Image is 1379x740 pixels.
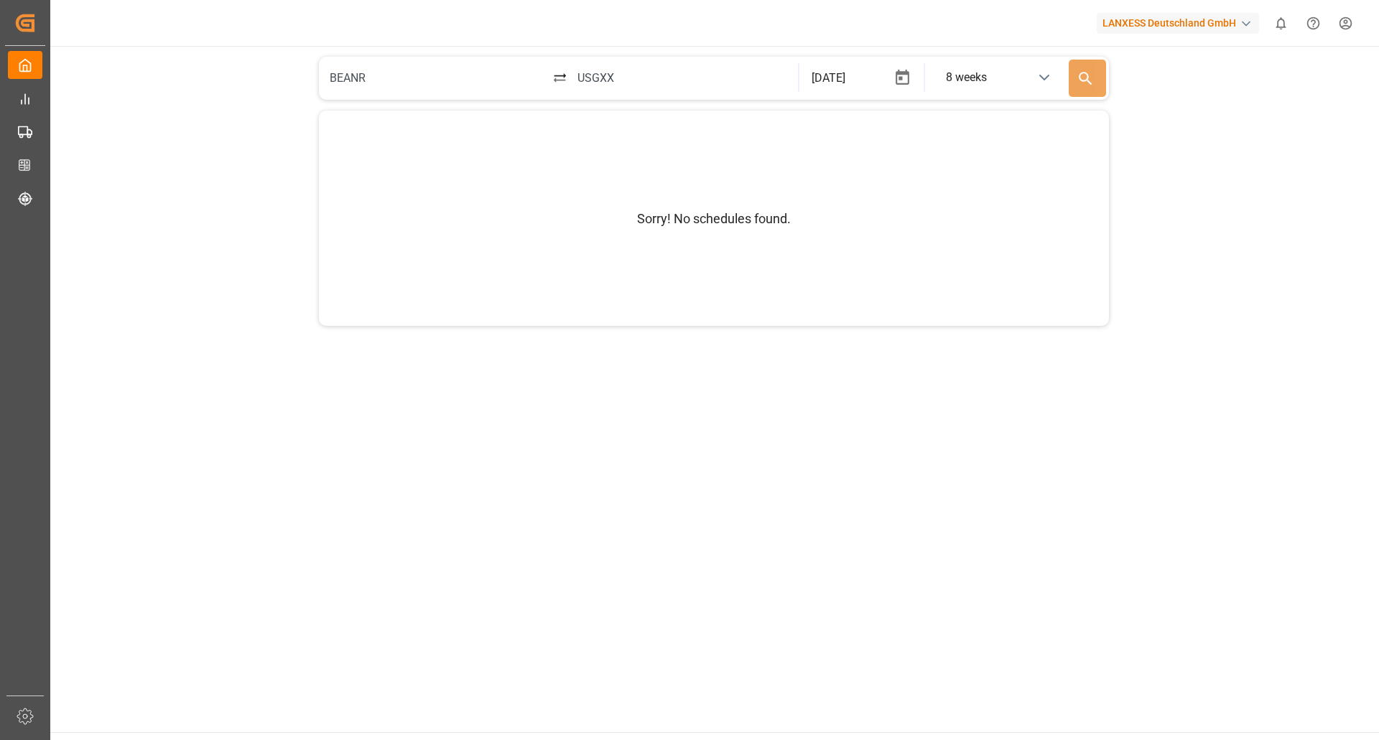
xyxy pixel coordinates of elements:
button: show 0 new notifications [1265,7,1297,39]
button: LANXESS Deutschland GmbH [1097,9,1265,37]
input: City / Port of departure [322,60,548,95]
button: Help Center [1297,7,1329,39]
p: Sorry! No schedules found. [637,209,791,228]
div: LANXESS Deutschland GmbH [1097,13,1259,34]
button: Search [1069,60,1106,97]
input: City / Port of arrival [569,60,795,95]
div: 8 weeks [946,69,987,86]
